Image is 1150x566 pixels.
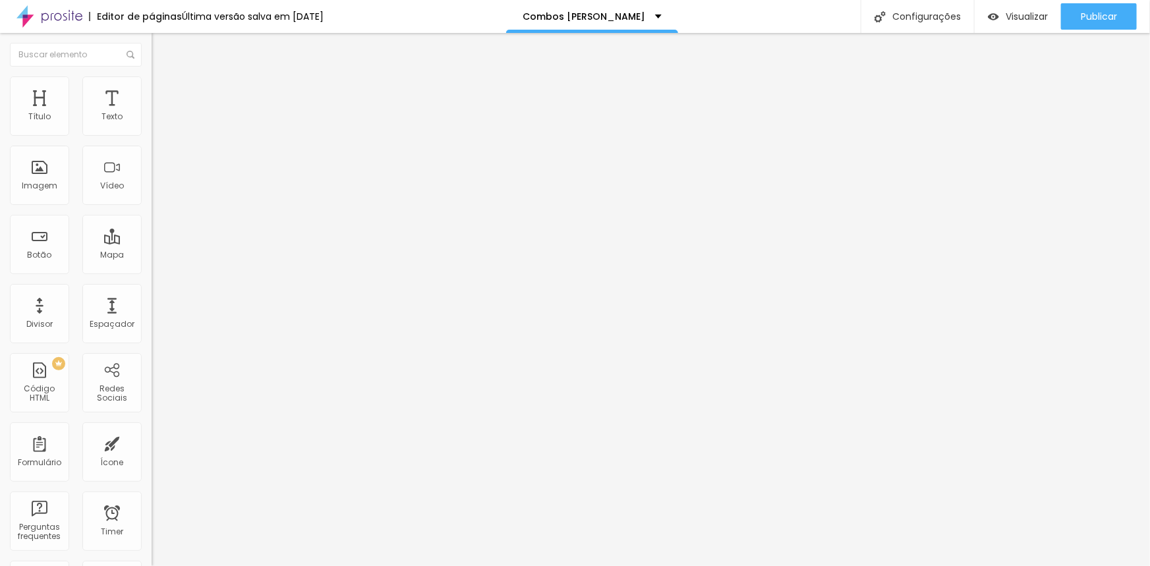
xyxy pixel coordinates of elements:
div: Formulário [18,458,61,467]
div: Editor de páginas [89,12,182,21]
span: Publicar [1081,11,1117,22]
iframe: Editor [152,33,1150,566]
input: Buscar elemento [10,43,142,67]
div: Timer [101,527,123,536]
div: Espaçador [90,320,134,329]
button: Publicar [1061,3,1137,30]
img: Icone [875,11,886,22]
div: Última versão salva em [DATE] [182,12,324,21]
div: Ícone [101,458,124,467]
img: Icone [127,51,134,59]
div: Texto [101,112,123,121]
div: Botão [28,250,52,260]
button: Visualizar [975,3,1061,30]
div: Mapa [100,250,124,260]
div: Divisor [26,320,53,329]
span: Visualizar [1006,11,1048,22]
div: Redes Sociais [86,384,138,403]
img: view-1.svg [988,11,999,22]
div: Vídeo [100,181,124,190]
div: Código HTML [13,384,65,403]
div: Imagem [22,181,57,190]
div: Perguntas frequentes [13,523,65,542]
div: Título [28,112,51,121]
p: Combos [PERSON_NAME] [523,12,645,21]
